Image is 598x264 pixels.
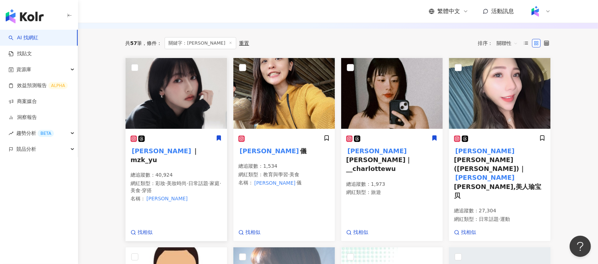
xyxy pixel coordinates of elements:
p: 總追蹤數 ： 40,924 [131,172,222,179]
span: 關聯性 [497,38,518,49]
img: KOL Avatar [449,58,550,129]
span: 日常話題 [188,180,208,186]
span: 競品分析 [16,141,36,157]
span: 日常話題 [479,216,499,222]
span: · [208,180,210,186]
div: 名稱 ： [238,179,330,186]
span: 條件 ： [142,40,162,46]
a: KOL Avatar[PERSON_NAME]｜mzk_yu總追蹤數：40,924網紅類型：彩妝·美妝時尚·日常話題·家庭·美食·穿搭名稱：[PERSON_NAME]找相似 [125,58,227,241]
mark: [PERSON_NAME] [238,146,300,156]
iframe: Help Scout Beacon - Open [570,236,591,257]
div: 重置 [239,40,249,46]
span: 儀 [297,180,301,185]
span: 穿搭 [142,188,152,193]
div: 排序： [478,38,522,49]
mark: [PERSON_NAME] [145,195,189,202]
img: KOL Avatar [233,58,335,129]
img: KOL Avatar [341,58,443,129]
p: 總追蹤數 ： 1,534 [238,163,330,170]
img: KOL Avatar [126,58,227,129]
a: 效益預測報告ALPHA [9,82,68,89]
a: 找相似 [131,229,153,236]
a: 找相似 [346,229,368,236]
div: BETA [38,130,54,137]
p: 總追蹤數 ： 1,973 [346,181,438,188]
span: 彩妝 [155,180,165,186]
p: 總追蹤數 ： 27,304 [454,207,546,214]
a: 洞察報告 [9,114,37,121]
a: searchAI 找網紅 [9,34,38,41]
span: 找相似 [138,229,153,236]
div: 共 筆 [125,40,142,46]
span: [PERSON_NAME]｜__charlottewu [346,156,412,172]
span: 美食 [289,172,299,177]
p: 網紅類型 ： [131,180,222,194]
span: 運動 [500,216,510,222]
span: 美食 [131,188,140,193]
a: 找相似 [454,229,476,236]
span: 家庭 [210,180,220,186]
span: [PERSON_NAME],美人瑜宝贝 [454,183,541,199]
span: rise [9,131,13,136]
span: 活動訊息 [491,8,514,15]
span: 教育與學習 [263,172,288,177]
a: 找貼文 [9,50,32,57]
span: 資源庫 [16,62,31,78]
span: 美妝時尚 [167,180,187,186]
span: · [165,180,167,186]
span: · [288,172,289,177]
img: logo [6,9,44,23]
mark: [PERSON_NAME] [131,146,193,156]
a: KOL Avatar[PERSON_NAME][PERSON_NAME] ([PERSON_NAME])｜[PERSON_NAME][PERSON_NAME],美人瑜宝贝總追蹤數：27,304網... [449,58,551,241]
mark: [PERSON_NAME] [346,146,408,156]
span: 找相似 [245,229,260,236]
span: 關鍵字：[PERSON_NAME] [165,37,236,49]
p: 網紅類型 ： [454,216,546,223]
p: 網紅類型 ： [238,171,330,178]
mark: [PERSON_NAME] [454,173,516,183]
span: 找相似 [461,229,476,236]
span: · [187,180,188,186]
span: 儀 [300,147,307,155]
span: [PERSON_NAME] ([PERSON_NAME])｜ [454,156,526,172]
span: 繁體中文 [437,7,460,15]
a: 找相似 [238,229,260,236]
span: 找相似 [353,229,368,236]
span: 旅遊 [371,189,381,195]
span: · [140,188,142,193]
a: 商案媒合 [9,98,37,105]
div: 名稱 ： [131,195,222,202]
mark: [PERSON_NAME] [454,146,516,156]
a: KOL Avatar[PERSON_NAME]儀總追蹤數：1,534網紅類型：教育與學習·美食名稱：[PERSON_NAME]儀找相似 [233,58,335,241]
span: 趨勢分析 [16,125,54,141]
a: KOL Avatar[PERSON_NAME][PERSON_NAME]｜__charlottewu總追蹤數：1,973網紅類型：旅遊找相似 [341,58,443,241]
span: 57 [130,40,137,46]
img: Kolr%20app%20icon%20%281%29.png [528,5,542,18]
mark: [PERSON_NAME] [253,179,297,187]
span: · [220,180,221,186]
span: · [499,216,500,222]
p: 網紅類型 ： [346,189,438,196]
